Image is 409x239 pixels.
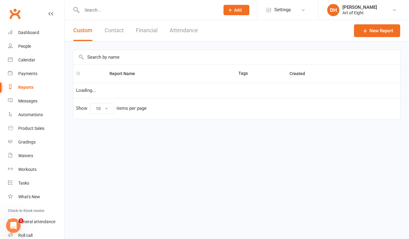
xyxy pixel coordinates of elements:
[18,99,37,103] div: Messages
[274,3,291,17] span: Settings
[289,71,312,76] span: Created
[73,50,400,64] input: Search by name
[18,233,33,238] div: Roll call
[80,6,216,14] input: Search...
[236,64,287,83] th: Tags
[18,71,37,76] div: Payments
[109,71,142,76] span: Report Name
[8,122,64,135] a: Product Sales
[18,112,43,117] div: Automations
[8,215,64,229] a: General attendance kiosk mode
[73,83,400,98] td: Loading...
[342,5,377,10] div: [PERSON_NAME]
[8,163,64,176] a: Workouts
[8,190,64,204] a: What's New
[234,8,242,12] span: Add
[8,81,64,94] a: Reports
[18,57,35,62] div: Calendar
[19,218,23,223] span: 1
[8,26,64,40] a: Dashboard
[8,40,64,53] a: People
[76,103,147,114] div: Show
[224,5,249,15] button: Add
[136,20,158,41] button: Financial
[289,70,312,77] button: Created
[18,219,55,224] div: General attendance
[18,194,40,199] div: What's New
[170,20,198,41] button: Attendance
[8,135,64,149] a: Gradings
[18,126,44,131] div: Product Sales
[8,176,64,190] a: Tasks
[18,85,33,90] div: Reports
[18,153,33,158] div: Waivers
[354,24,400,37] a: New Report
[8,149,64,163] a: Waivers
[18,181,29,185] div: Tasks
[8,108,64,122] a: Automations
[18,167,36,172] div: Workouts
[8,53,64,67] a: Calendar
[342,10,377,16] div: Art of Eight
[18,44,31,49] div: People
[105,20,124,41] button: Contact
[116,106,147,111] div: items per page
[18,140,36,144] div: Gradings
[18,30,39,35] div: Dashboard
[7,6,23,21] a: Clubworx
[8,67,64,81] a: Payments
[327,4,339,16] div: DH
[6,218,21,233] iframe: Intercom live chat
[8,94,64,108] a: Messages
[73,20,92,41] button: Custom
[109,70,142,77] button: Report Name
